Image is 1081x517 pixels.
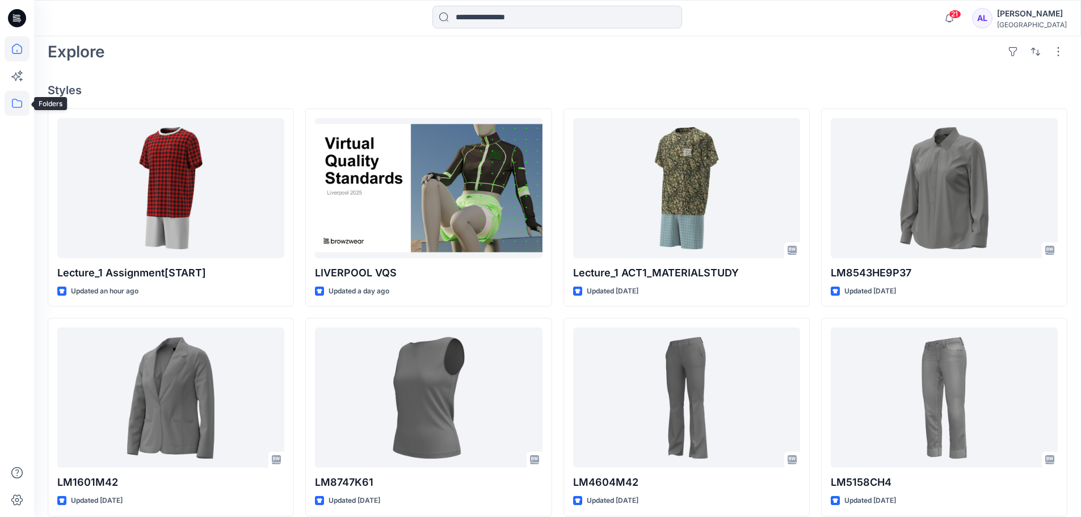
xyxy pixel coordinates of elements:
h4: Styles [48,83,1067,97]
p: Lecture_1 Assignment[START] [57,265,284,281]
p: Updated [DATE] [844,285,896,297]
p: LM5158CH4 [831,474,1058,490]
p: LIVERPOOL VQS [315,265,542,281]
div: [PERSON_NAME] [997,7,1067,20]
p: LM1601M42 [57,474,284,490]
a: LM1601M42 [57,327,284,468]
p: Updated a day ago [329,285,389,297]
a: Lecture_1 ACT1_MATERIALSTUDY [573,118,800,258]
a: LM8543HE9P37 [831,118,1058,258]
p: LM8747K61 [315,474,542,490]
span: 21 [949,10,961,19]
a: LIVERPOOL VQS [315,118,542,258]
a: LM5158CH4 [831,327,1058,468]
p: Updated [DATE] [587,495,638,507]
p: Updated [DATE] [329,495,380,507]
p: LM4604M42 [573,474,800,490]
h2: Explore [48,43,105,61]
p: Updated [DATE] [587,285,638,297]
a: Lecture_1 Assignment[START] [57,118,284,258]
div: [GEOGRAPHIC_DATA] [997,20,1067,29]
p: LM8543HE9P37 [831,265,1058,281]
p: Updated [DATE] [71,495,123,507]
a: LM8747K61 [315,327,542,468]
div: AL [972,8,992,28]
a: LM4604M42 [573,327,800,468]
p: Updated [DATE] [844,495,896,507]
p: Lecture_1 ACT1_MATERIALSTUDY [573,265,800,281]
p: Updated an hour ago [71,285,138,297]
